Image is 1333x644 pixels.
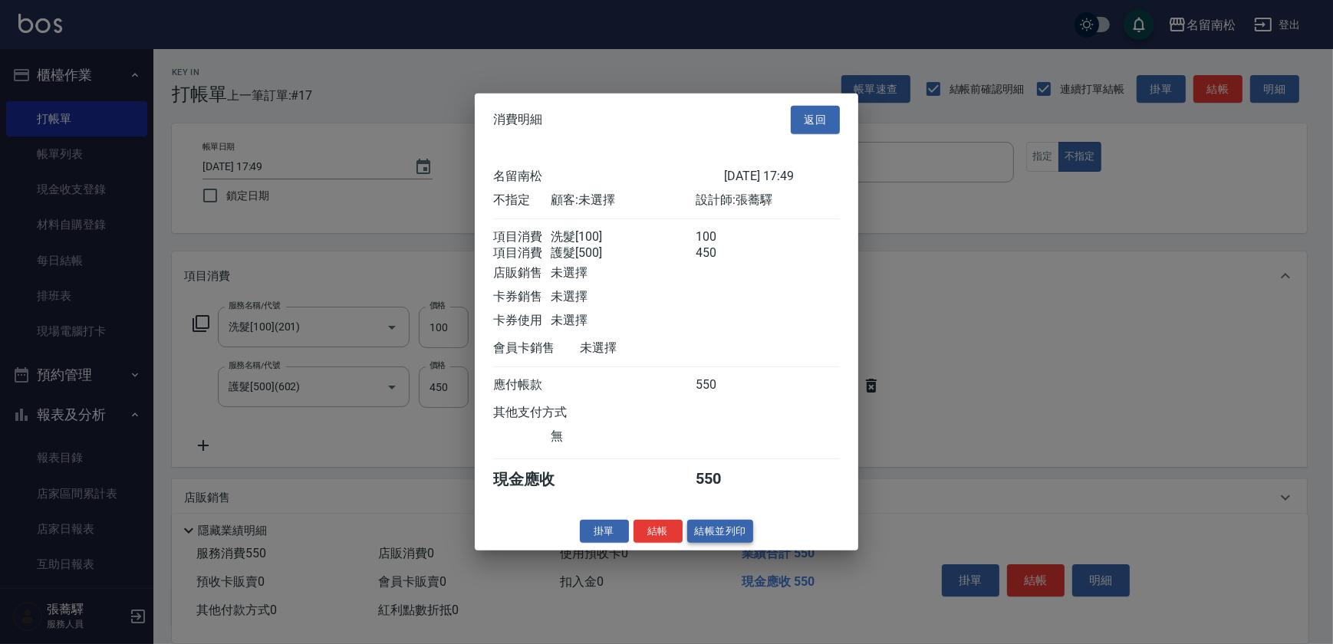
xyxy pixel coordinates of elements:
[634,519,683,543] button: 結帳
[493,245,551,261] div: 項目消費
[696,192,840,208] div: 設計師: 張蕎驛
[724,168,840,184] div: [DATE] 17:49
[493,112,542,127] span: 消費明細
[493,468,580,489] div: 現金應收
[580,519,629,543] button: 掛單
[493,404,609,420] div: 其他支付方式
[696,468,753,489] div: 550
[551,245,695,261] div: 護髮[500]
[493,340,580,356] div: 會員卡銷售
[687,519,754,543] button: 結帳並列印
[696,228,753,245] div: 100
[493,228,551,245] div: 項目消費
[493,168,724,184] div: 名留南松
[791,106,840,134] button: 返回
[493,264,551,281] div: 店販銷售
[551,192,695,208] div: 顧客: 未選擇
[493,376,551,393] div: 應付帳款
[696,245,753,261] div: 450
[551,428,695,444] div: 無
[696,376,753,393] div: 550
[551,228,695,245] div: 洗髮[100]
[580,340,724,356] div: 未選擇
[551,288,695,304] div: 未選擇
[493,288,551,304] div: 卡券銷售
[493,192,551,208] div: 不指定
[551,264,695,281] div: 未選擇
[493,312,551,328] div: 卡券使用
[551,312,695,328] div: 未選擇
